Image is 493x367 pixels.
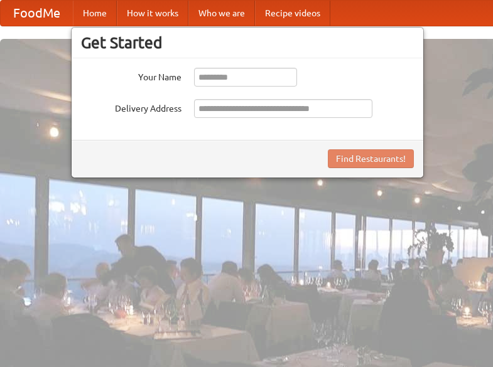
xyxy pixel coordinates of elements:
[117,1,188,26] a: How it works
[81,33,414,52] h3: Get Started
[81,99,181,115] label: Delivery Address
[255,1,330,26] a: Recipe videos
[1,1,73,26] a: FoodMe
[328,149,414,168] button: Find Restaurants!
[81,68,181,83] label: Your Name
[188,1,255,26] a: Who we are
[73,1,117,26] a: Home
